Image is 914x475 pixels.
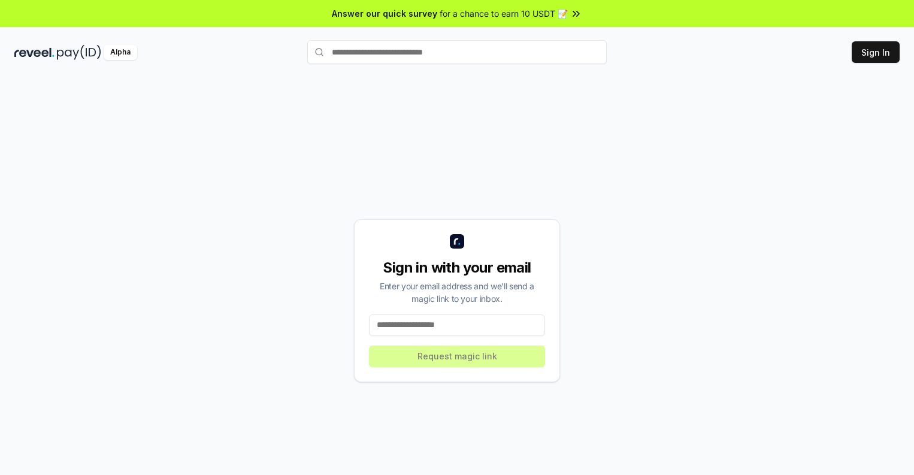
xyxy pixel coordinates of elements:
[104,45,137,60] div: Alpha
[332,7,437,20] span: Answer our quick survey
[852,41,900,63] button: Sign In
[57,45,101,60] img: pay_id
[450,234,464,249] img: logo_small
[440,7,568,20] span: for a chance to earn 10 USDT 📝
[14,45,55,60] img: reveel_dark
[369,280,545,305] div: Enter your email address and we’ll send a magic link to your inbox.
[369,258,545,277] div: Sign in with your email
